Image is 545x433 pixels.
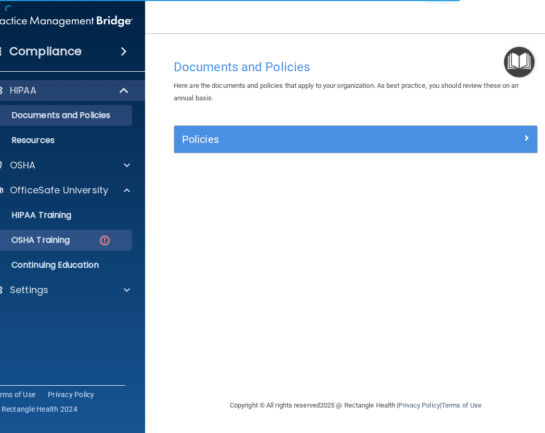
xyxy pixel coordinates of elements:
h4: Compliance [9,44,82,59]
a: Terms of Use [442,401,482,409]
a: Policies [182,131,529,148]
p: OfficeSafe University [10,184,108,196]
p: OSHA [10,159,36,172]
a: Privacy Policy [48,389,95,400]
img: danger-circle.6113f641.png [98,234,111,247]
p: Settings [10,284,48,296]
a: Privacy Policy [398,401,439,409]
h5: Policies [182,134,439,145]
p: HIPAA [10,84,36,97]
span: Here are the documents and policies that apply to your organization. As best practice, you should... [174,82,519,102]
h4: Documents and Policies [174,60,538,74]
button: Open Resource Center [504,47,535,77]
iframe: Drift Widget Chat Controller [365,359,533,401]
